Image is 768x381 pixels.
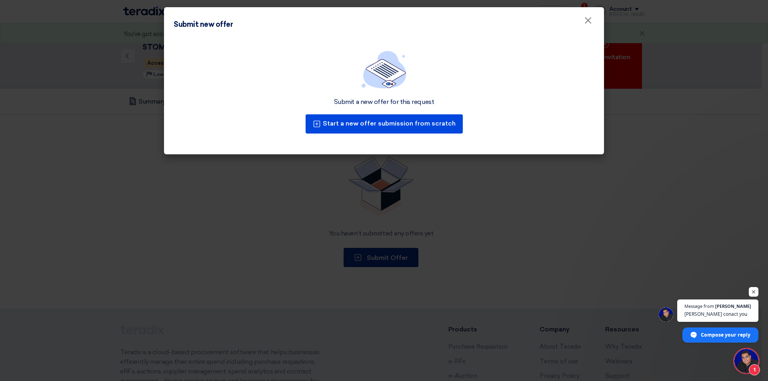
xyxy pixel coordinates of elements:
[584,14,592,30] font: ×
[684,304,714,308] span: Message from
[715,304,751,308] span: [PERSON_NAME]
[701,328,750,342] span: Compose your reply
[174,20,233,29] font: Submit new offer
[334,98,434,106] font: Submit a new offer for this request
[684,310,751,318] span: [PERSON_NAME] conact you
[362,51,406,88] img: empty_state_list.svg
[734,349,758,373] a: Open chat
[578,13,598,29] button: Close
[749,364,760,375] span: 1
[306,114,463,134] button: Start a new offer submission from scratch
[323,120,456,127] font: Start a new offer submission from scratch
